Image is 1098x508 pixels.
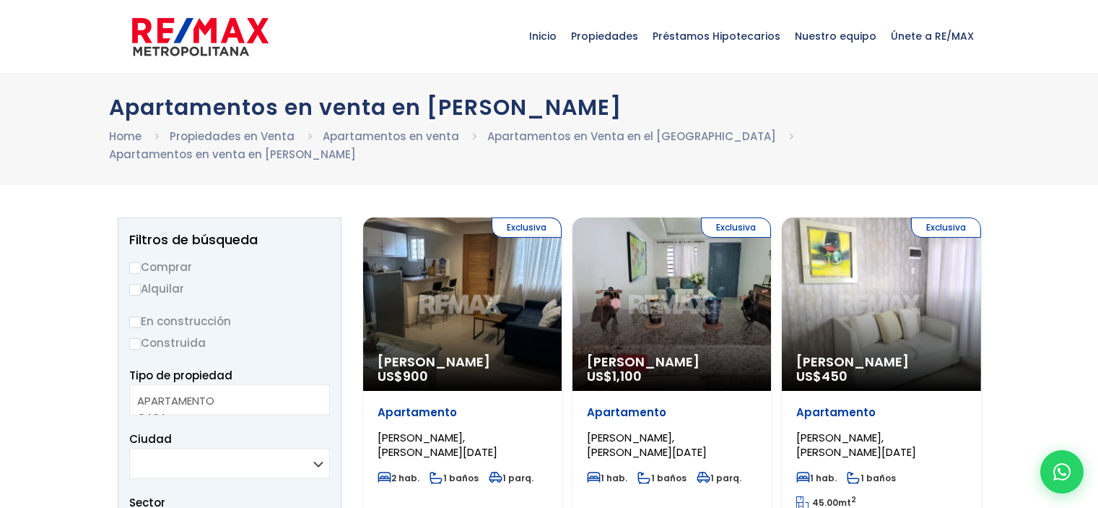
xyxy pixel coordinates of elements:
option: CASA [137,409,311,426]
a: Apartamentos en venta en [PERSON_NAME] [109,147,356,162]
span: 1 parq. [489,472,533,484]
a: Propiedades en Venta [170,129,295,144]
a: Apartamentos en venta [323,129,459,144]
a: Apartamentos en Venta en el [GEOGRAPHIC_DATA] [487,129,776,144]
span: [PERSON_NAME], [PERSON_NAME][DATE] [587,430,707,460]
span: [PERSON_NAME] [587,355,757,369]
span: Inicio [522,14,564,58]
span: Tipo de propiedad [129,368,232,383]
span: Exclusiva [701,218,771,238]
span: 2 hab. [378,472,419,484]
p: Apartamento [796,405,966,420]
span: [PERSON_NAME], [PERSON_NAME][DATE] [378,430,497,460]
span: US$ [796,367,848,385]
img: remax-metropolitana-logo [132,15,269,59]
span: Préstamos Hipotecarios [645,14,788,58]
option: APARTAMENTO [137,392,311,409]
span: 450 [822,367,848,385]
span: 1 baños [637,472,687,484]
h1: Apartamentos en venta en [PERSON_NAME] [109,95,990,120]
p: Apartamento [587,405,757,420]
span: 1 parq. [697,472,741,484]
span: Ciudad [129,431,172,447]
input: Construida [129,338,141,350]
h2: Filtros de búsqueda [129,233,330,247]
span: [PERSON_NAME] [378,355,547,369]
span: 1 baños [847,472,896,484]
a: Home [109,129,141,144]
span: 1,100 [612,367,642,385]
input: Comprar [129,262,141,274]
label: En construcción [129,312,330,330]
input: Alquilar [129,284,141,296]
sup: 2 [851,494,856,505]
span: 900 [403,367,428,385]
label: Comprar [129,258,330,276]
span: US$ [587,367,642,385]
label: Construida [129,334,330,352]
span: Nuestro equipo [788,14,884,58]
span: Exclusiva [911,218,981,238]
span: [PERSON_NAME] [796,355,966,369]
span: 1 hab. [796,472,837,484]
span: Propiedades [564,14,645,58]
label: Alquilar [129,280,330,298]
p: Apartamento [378,405,547,420]
input: En construcción [129,317,141,328]
span: 1 hab. [587,472,627,484]
span: US$ [378,367,428,385]
span: [PERSON_NAME], [PERSON_NAME][DATE] [796,430,916,460]
span: Exclusiva [492,218,562,238]
span: Únete a RE/MAX [884,14,981,58]
span: 1 baños [430,472,479,484]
